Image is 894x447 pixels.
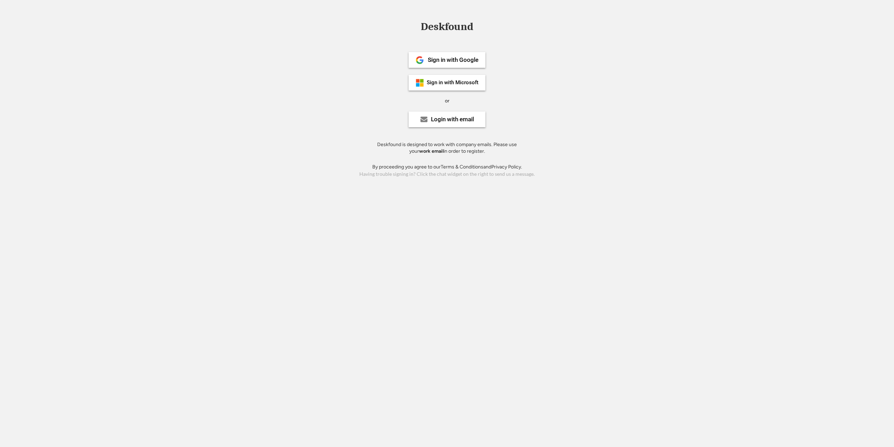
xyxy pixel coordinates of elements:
[417,21,477,32] div: Deskfound
[445,98,449,104] div: or
[419,148,444,154] strong: work email
[427,80,478,85] div: Sign in with Microsoft
[491,164,522,170] a: Privacy Policy.
[416,56,424,64] img: 1024px-Google__G__Logo.svg.png
[431,116,474,122] div: Login with email
[368,141,526,155] div: Deskfound is designed to work with company emails. Please use your in order to register.
[372,164,522,171] div: By proceeding you agree to our and
[441,164,483,170] a: Terms & Conditions
[428,57,478,63] div: Sign in with Google
[416,79,424,87] img: ms-symbollockup_mssymbol_19.png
